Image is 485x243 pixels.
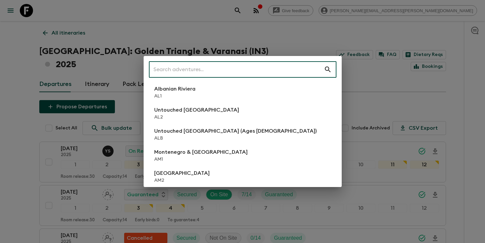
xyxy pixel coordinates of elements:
[154,177,210,184] p: AM2
[154,148,248,156] p: Montenegro & [GEOGRAPHIC_DATA]
[154,106,239,114] p: Untouched [GEOGRAPHIC_DATA]
[154,85,195,93] p: Albanian Riviera
[154,156,248,163] p: AM1
[149,60,324,79] input: Search adventures...
[154,135,317,142] p: ALB
[154,114,239,121] p: AL2
[154,127,317,135] p: Untouched [GEOGRAPHIC_DATA] (Ages [DEMOGRAPHIC_DATA])
[154,93,195,99] p: AL1
[154,169,210,177] p: [GEOGRAPHIC_DATA]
